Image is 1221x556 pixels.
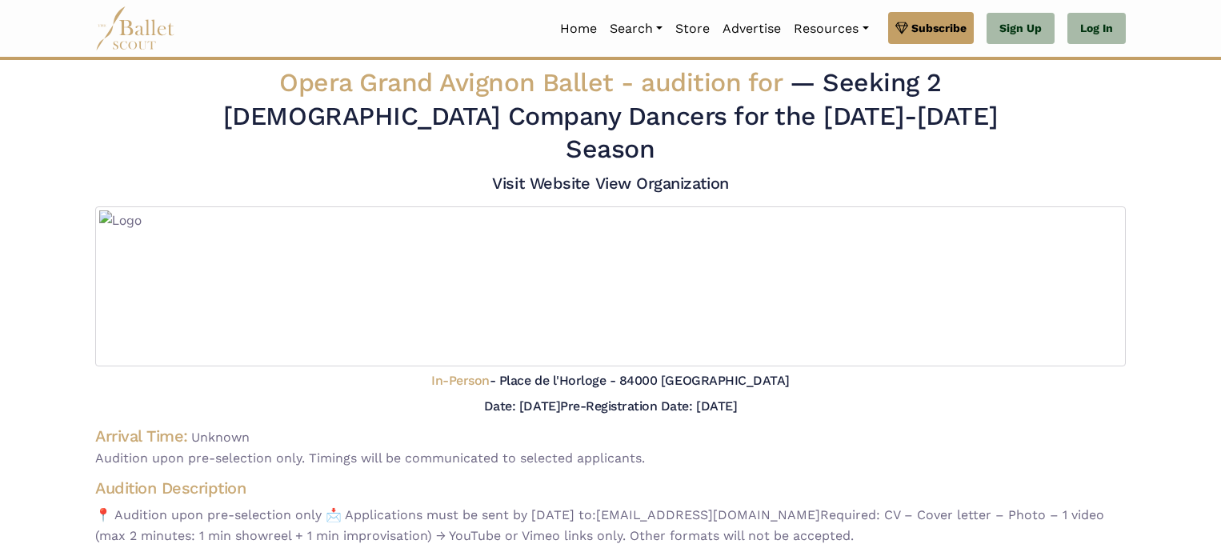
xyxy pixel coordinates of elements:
img: Logo [95,206,1126,366]
span: Unknown [191,430,250,445]
a: Log In [1067,13,1126,45]
h5: Date: [DATE] [484,398,560,414]
h5: Pre-Registration Date: [DATE] [560,398,737,414]
a: Resources [787,12,875,46]
a: Subscribe [888,12,974,44]
a: Visit Website [492,174,590,193]
span: Audition upon pre-selection only. Timings will be communicated to selected applicants. [95,448,1126,469]
span: Opera Grand Avignon Ballet - [279,67,790,98]
a: View Organization [595,174,729,193]
span: In-Person [431,373,490,388]
span: Subscribe [911,19,967,37]
a: Search [603,12,669,46]
span: — Seeking 2 [DEMOGRAPHIC_DATA] Company Dancers for the [DATE]-[DATE] Season [223,67,998,164]
a: Sign Up [987,13,1055,45]
h5: - Place de l'Horloge - 84000 [GEOGRAPHIC_DATA] [431,373,790,390]
a: Home [554,12,603,46]
img: gem.svg [895,19,908,37]
span: 📍 Audition upon pre-selection only 📩 Applications must be sent by [DATE] to: [EMAIL_ADDRESS][DOMA... [95,505,1126,546]
h4: Audition Description [95,478,1126,498]
a: Advertise [716,12,787,46]
h4: Arrival Time: [95,426,188,446]
a: Store [669,12,716,46]
span: audition for [641,67,782,98]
